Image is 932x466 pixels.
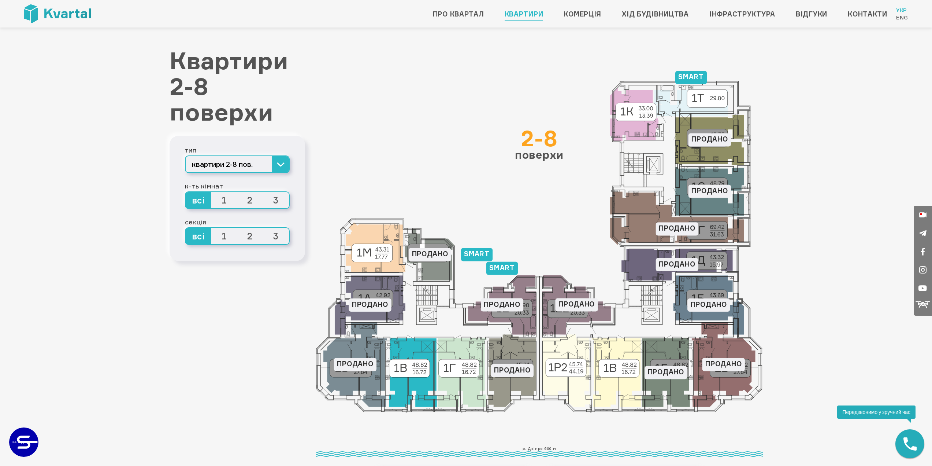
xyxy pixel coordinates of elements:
[185,155,290,173] button: квартири 2-8 пов.
[211,228,237,244] span: 1
[237,228,263,244] span: 2
[505,8,543,20] a: Квартири
[186,192,212,208] span: всі
[848,8,887,20] a: Контакти
[211,192,237,208] span: 1
[170,48,305,125] h1: Квартири 2-8 поверхи
[263,228,289,244] span: 3
[433,8,484,20] a: Про квартал
[237,192,263,208] span: 2
[564,8,601,20] a: Комерція
[263,192,289,208] span: 3
[186,228,212,244] span: всі
[185,144,290,155] div: тип
[515,127,564,149] div: 2-8
[622,8,689,20] a: Хід будівництва
[796,8,827,20] a: Відгуки
[837,406,916,419] div: Передзвонимо у зручний час
[185,180,290,191] div: к-ть кімнат
[9,428,38,457] a: ЗАБУДОВНИК
[709,8,775,20] a: Інфраструктура
[515,127,564,160] div: поверхи
[896,14,908,21] a: Eng
[316,445,763,457] div: р. Дніпро 600 м
[185,216,290,227] div: секція
[24,4,91,23] img: Kvartal
[896,7,908,14] a: Укр
[12,440,37,444] text: ЗАБУДОВНИК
